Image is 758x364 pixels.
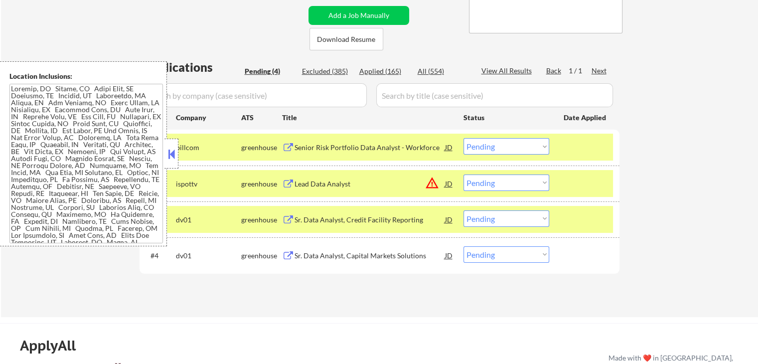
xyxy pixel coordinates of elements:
div: Lead Data Analyst [295,179,445,189]
div: Sr. Data Analyst, Capital Markets Solutions [295,251,445,261]
div: ispottv [176,179,241,189]
button: warning_amber [425,176,439,190]
div: Next [592,66,607,76]
div: ApplyAll [20,337,87,354]
button: Add a Job Manually [308,6,409,25]
div: dv01 [176,215,241,225]
input: Search by company (case sensitive) [143,83,367,107]
button: Download Resume [309,28,383,50]
div: Back [546,66,562,76]
div: Excluded (385) [302,66,352,76]
div: Applied (165) [359,66,409,76]
div: 1 / 1 [569,66,592,76]
div: JD [444,246,454,264]
div: JD [444,210,454,228]
div: JD [444,138,454,156]
div: Senior Risk Portfolio Data Analyst - Workforce [295,143,445,153]
div: ATS [241,113,282,123]
div: Company [176,113,241,123]
div: Location Inclusions: [9,71,163,81]
div: Pending (4) [245,66,295,76]
div: Title [282,113,454,123]
div: Applications [143,61,241,73]
div: View All Results [481,66,535,76]
div: JD [444,175,454,192]
div: greenhouse [241,143,282,153]
div: Status [463,108,549,126]
div: Sr. Data Analyst, Credit Facility Reporting [295,215,445,225]
div: greenhouse [241,179,282,189]
div: billcom [176,143,241,153]
div: dv01 [176,251,241,261]
div: Date Applied [564,113,607,123]
div: greenhouse [241,215,282,225]
div: All (554) [418,66,467,76]
div: greenhouse [241,251,282,261]
div: #4 [151,251,168,261]
input: Search by title (case sensitive) [376,83,613,107]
